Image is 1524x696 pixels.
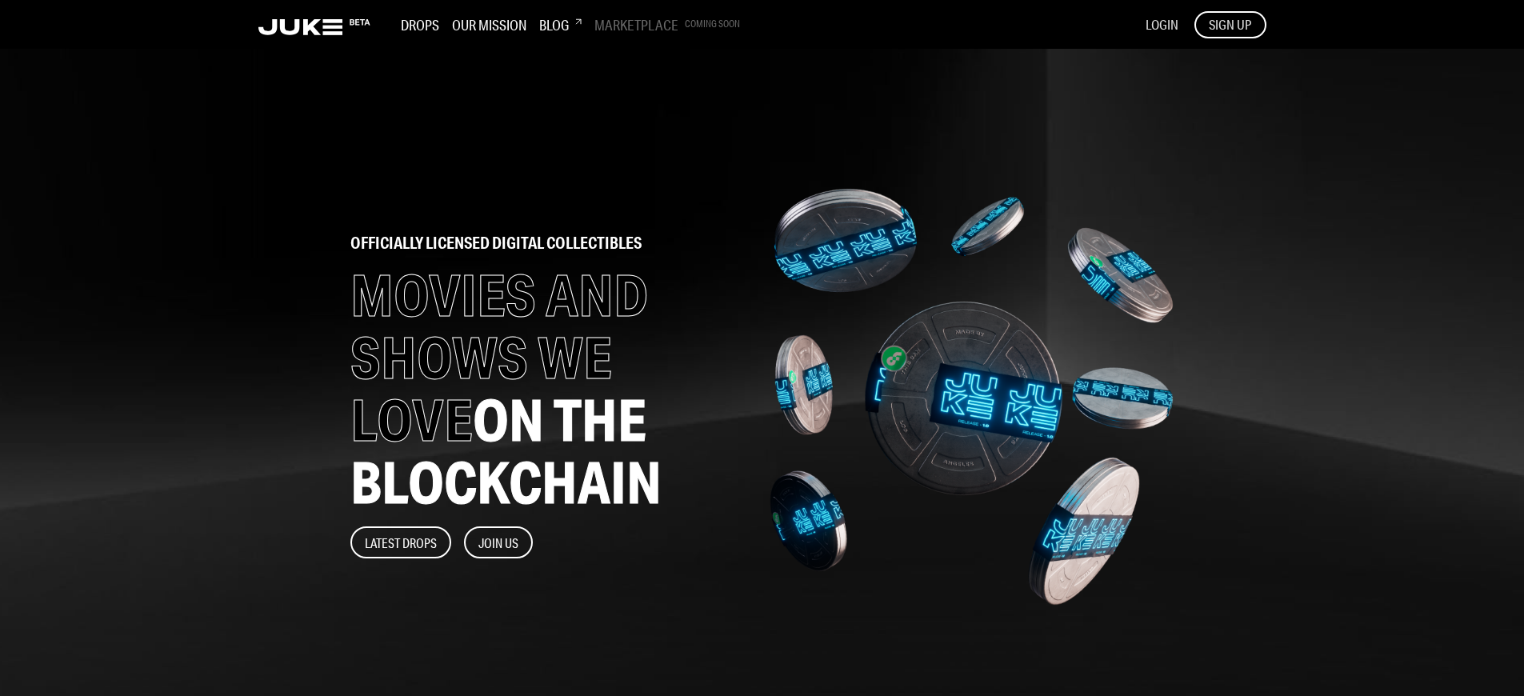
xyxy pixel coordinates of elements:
h3: Our Mission [452,16,526,34]
img: home-banner [770,121,1174,673]
span: LOGIN [1146,16,1178,33]
h2: officially licensed digital collectibles [350,235,739,251]
button: SIGN UP [1194,11,1266,38]
h3: Blog [539,16,582,34]
button: Latest Drops [350,526,451,558]
button: LOGIN [1146,16,1178,34]
h1: MOVIES AND SHOWS WE LOVE [350,264,739,514]
span: ON THE BLOCKCHAIN [350,385,662,517]
h3: Drops [401,16,439,34]
span: SIGN UP [1209,16,1251,34]
button: Join Us [464,526,533,558]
